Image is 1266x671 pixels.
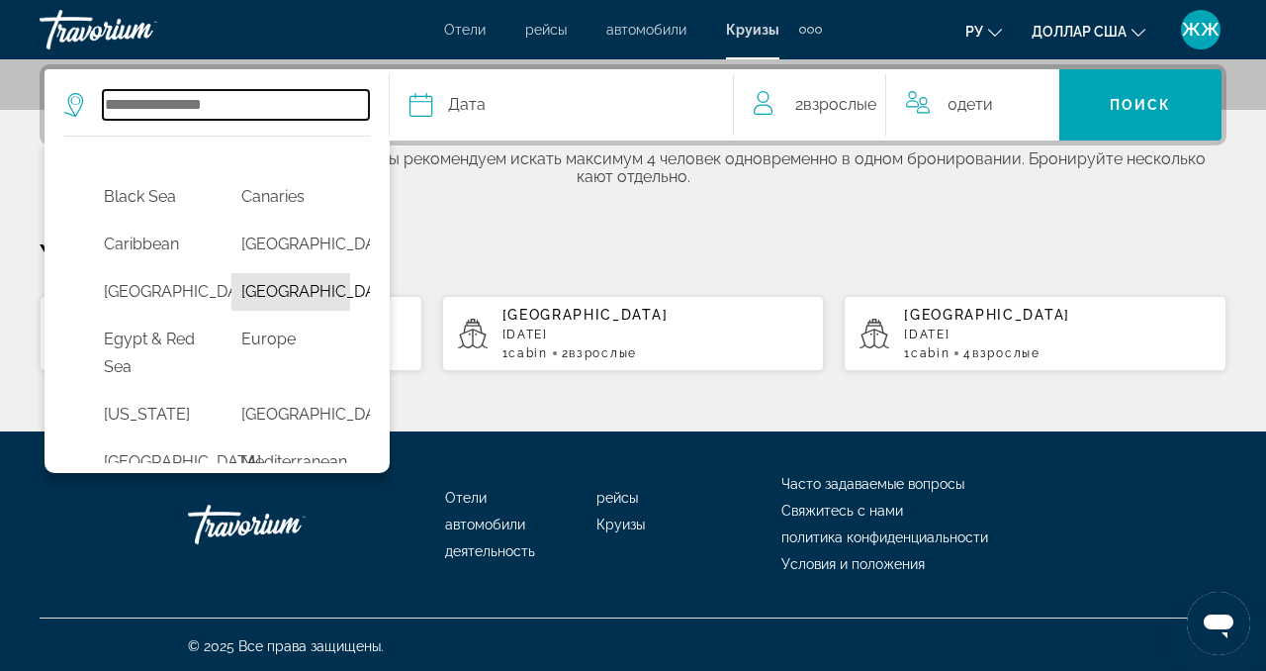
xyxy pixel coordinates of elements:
button: Select cruise destination: India [94,443,212,481]
a: рейсы [596,490,638,506]
p: [DATE] [904,328,1211,341]
a: деятельность [445,543,535,559]
a: Круизы [726,22,779,38]
a: рейсы [525,22,567,38]
button: Select cruise date [409,69,714,141]
button: Select cruise destination: Mediterranean [231,443,349,481]
div: Destination options [45,136,390,473]
button: Select cruise destination: Dubai & Emirates [231,273,349,311]
span: Поиск [1110,97,1172,113]
span: [GEOGRAPHIC_DATA] [502,307,669,323]
button: Select cruise destination: Egypt & Red Sea [94,321,212,386]
button: Travelers: 2 adults, 0 children [734,69,1059,141]
button: Select cruise destination: Central America [231,226,349,263]
a: автомобили [445,517,525,532]
span: Взрослые [569,346,636,360]
button: Изменить язык [965,17,1002,46]
span: Взрослые [803,95,876,114]
button: [GEOGRAPHIC_DATA][DATE]1cabin2Взрослые [40,295,422,372]
a: Часто задаваемые вопросы [781,476,964,492]
button: Дополнительные элементы навигации [799,14,822,46]
font: доллар США [1032,24,1127,40]
p: [DATE] [502,328,809,341]
button: Меню пользователя [1175,9,1226,50]
iframe: Schaltfläche zum Öffnen des Messaging-Fensters [1187,592,1250,655]
span: 1 [904,346,949,360]
font: ру [965,24,983,40]
p: Your Recent Searches [40,236,1226,275]
span: 2 [562,346,637,360]
button: Изменить валюту [1032,17,1145,46]
button: Select cruise destination: Black Sea [94,178,212,216]
span: Дети [957,95,993,114]
a: Отели [444,22,486,38]
a: Травориум [40,4,237,55]
button: [GEOGRAPHIC_DATA][DATE]1cabin4Взрослые [844,295,1226,372]
button: Search [1059,69,1221,141]
a: Условия и положения [781,556,925,572]
span: 4 [963,346,1040,360]
span: 2 [795,91,876,119]
a: Свяжитесь с нами [781,503,903,519]
button: [GEOGRAPHIC_DATA][DATE]1cabin2Взрослые [442,295,825,372]
span: [GEOGRAPHIC_DATA] [904,307,1070,323]
span: Дата [448,91,486,119]
a: Иди домой [188,495,386,554]
input: Select cruise destination [103,90,369,120]
button: Select cruise destination: Caribbean [94,226,212,263]
font: ЖЖ [1182,19,1220,40]
a: Круизы [596,517,645,532]
div: Search widget [45,69,1221,141]
button: Select cruise destination: Canaries [231,178,349,216]
span: Взрослые [972,346,1040,360]
span: cabin [508,346,547,360]
font: © 2025 Все права защищены. [188,638,384,654]
button: Select cruise destination: Iberian Peninsula [231,396,349,433]
span: cabin [911,346,949,360]
a: автомобили [606,22,686,38]
a: Отели [445,490,487,506]
span: 0 [948,91,993,119]
span: 1 [502,346,548,360]
a: политика конфиденциальности [781,529,988,545]
button: Select cruise destination: Hawaii [94,396,212,433]
button: Select cruise destination: China [94,273,212,311]
p: Для достижения наилучших результатов мы рекомендуем искать максимум 4 человек одновременно в одно... [40,145,1226,186]
button: Select cruise destination: Europe [231,321,349,358]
